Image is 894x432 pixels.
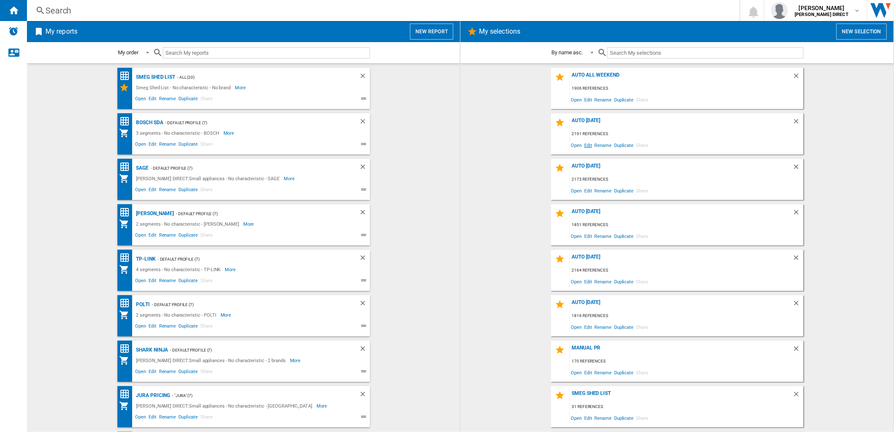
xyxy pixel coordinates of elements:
[134,231,148,241] span: Open
[120,355,134,365] div: My Assortment
[570,83,804,94] div: 1906 references
[177,140,199,150] span: Duplicate
[120,310,134,320] div: My Assortment
[134,299,150,310] div: Polti
[613,185,635,196] span: Duplicate
[570,412,583,424] span: Open
[235,83,247,93] span: More
[120,128,134,138] div: My Assortment
[613,412,635,424] span: Duplicate
[570,185,583,196] span: Open
[147,231,158,241] span: Edit
[147,186,158,196] span: Edit
[45,5,718,16] div: Search
[317,401,329,411] span: More
[223,128,236,138] span: More
[147,368,158,378] span: Edit
[134,140,148,150] span: Open
[120,401,134,411] div: My Assortment
[177,277,199,287] span: Duplicate
[120,173,134,184] div: My Assortment
[199,186,214,196] span: Share
[158,186,177,196] span: Rename
[570,265,804,276] div: 2164 references
[163,47,370,59] input: Search My reports
[359,72,370,83] div: Delete
[134,254,156,264] div: TP-LINK
[593,139,613,151] span: Rename
[174,208,342,219] div: - Default profile (7)
[120,162,134,172] div: Price Ranking
[793,345,804,356] div: Delete
[583,412,593,424] span: Edit
[134,355,290,365] div: [PERSON_NAME] DIRECT:Small appliances - No characteristic - 2 brands
[359,254,370,264] div: Delete
[635,230,649,242] span: Share
[199,95,214,105] span: Share
[134,368,148,378] span: Open
[359,163,370,173] div: Delete
[593,321,613,333] span: Rename
[570,402,804,412] div: 31 references
[120,253,134,263] div: Price Ranking
[290,355,302,365] span: More
[120,219,134,229] div: My Assortment
[635,412,649,424] span: Share
[134,401,317,411] div: [PERSON_NAME] DIRECT:Small appliances - No characteristic - [GEOGRAPHIC_DATA]
[134,128,223,138] div: 3 segments - No characteristic - BOSCH
[635,321,649,333] span: Share
[120,298,134,309] div: Price Ranking
[570,367,583,378] span: Open
[593,276,613,287] span: Rename
[836,24,887,40] button: New selection
[120,116,134,127] div: Price Ranking
[359,345,370,355] div: Delete
[570,220,804,230] div: 1851 references
[635,185,649,196] span: Share
[134,264,225,275] div: 4 segments - No characteristic - TP-LINK
[134,95,148,105] span: Open
[570,321,583,333] span: Open
[635,94,649,105] span: Share
[570,129,804,139] div: 2191 references
[199,140,214,150] span: Share
[583,185,593,196] span: Edit
[147,413,158,423] span: Edit
[134,186,148,196] span: Open
[147,322,158,332] span: Edit
[134,310,221,320] div: 2 segments - No characteristic - POLTI
[199,413,214,423] span: Share
[8,26,19,36] img: alerts-logo.svg
[583,139,593,151] span: Edit
[613,276,635,287] span: Duplicate
[118,49,138,56] div: My order
[134,163,149,173] div: SAGE
[134,72,176,83] div: Smeg Shed List
[147,140,158,150] span: Edit
[359,390,370,401] div: Delete
[120,389,134,400] div: Price Ranking
[177,231,199,241] span: Duplicate
[613,94,635,105] span: Duplicate
[593,185,613,196] span: Rename
[156,254,342,264] div: - Default profile (7)
[570,345,793,356] div: Manual PR
[134,413,148,423] span: Open
[158,277,177,287] span: Rename
[134,277,148,287] span: Open
[163,117,342,128] div: - Default profile (7)
[771,2,788,19] img: profile.jpg
[593,230,613,242] span: Rename
[793,117,804,129] div: Delete
[570,356,804,367] div: 170 references
[635,276,649,287] span: Share
[158,231,177,241] span: Rename
[221,310,233,320] span: More
[158,413,177,423] span: Rename
[613,321,635,333] span: Duplicate
[410,24,453,40] button: New report
[199,231,214,241] span: Share
[593,412,613,424] span: Rename
[120,344,134,354] div: Price Ranking
[134,83,235,93] div: Smeg Shed List - No characteristic - No brand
